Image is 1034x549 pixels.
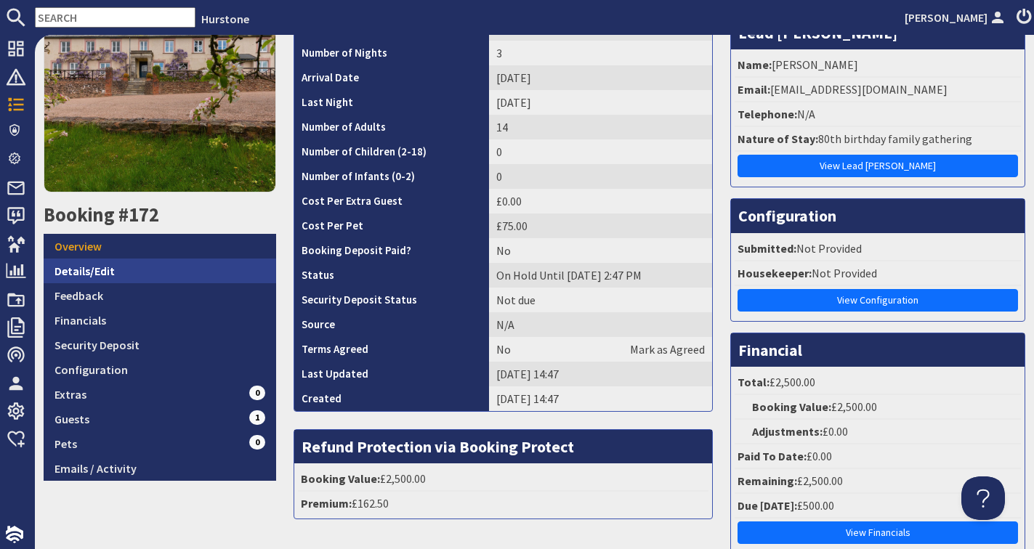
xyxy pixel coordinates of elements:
[44,456,276,481] a: Emails / Activity
[735,420,1021,444] li: £0.00
[294,90,489,115] th: Last Night
[961,476,1005,520] iframe: Toggle Customer Support
[735,469,1021,494] li: £2,500.00
[489,213,712,238] td: £75.00
[738,521,1018,544] a: View Financials
[489,238,712,263] td: No
[738,82,770,97] strong: Email:
[301,496,352,511] strong: Premium:
[489,312,712,337] td: N/A
[44,382,276,407] a: Extras0
[738,155,1018,177] a: View Lead [PERSON_NAME]
[738,266,812,280] strong: Housekeeper:
[44,431,276,456] a: Pets0
[294,189,489,213] th: Cost Per Extra Guest
[735,370,1021,395] li: £2,500.00
[294,263,489,288] th: Status
[905,9,1008,26] a: [PERSON_NAME]
[630,341,705,358] a: Mark as Agreed
[301,471,380,486] strong: Booking Value:
[294,238,489,263] th: Booking Deposit Paid?
[294,386,489,411] th: Created
[738,375,770,389] strong: Total:
[738,473,797,488] strong: Remaining:
[738,241,796,256] strong: Submitted:
[294,164,489,189] th: Number of Infants (0-2)
[294,213,489,238] th: Cost Per Pet
[294,115,489,139] th: Number of Adults
[294,312,489,337] th: Source
[249,386,265,400] span: 0
[44,234,276,259] a: Overview
[489,139,712,164] td: 0
[489,90,712,115] td: [DATE]
[489,288,712,312] td: Not due
[738,498,797,513] strong: Due [DATE]:
[489,189,712,213] td: £0.00
[44,203,276,227] h2: Booking #172
[752,424,823,439] strong: Adjustments:
[731,199,1025,232] h3: Configuration
[44,308,276,333] a: Financials
[735,494,1021,518] li: £500.00
[294,139,489,164] th: Number of Children (2-18)
[294,288,489,312] th: Security Deposit Status
[489,362,712,386] td: [DATE] 14:47
[489,337,712,362] td: No
[294,337,489,362] th: Terms Agreed
[44,259,276,283] a: Details/Edit
[249,435,265,450] span: 0
[735,237,1021,261] li: Not Provided
[731,333,1025,367] h3: Financial
[735,395,1021,420] li: £2,500.00
[489,164,712,189] td: 0
[298,467,709,492] li: £2,500.00
[735,261,1021,286] li: Not Provided
[752,399,831,414] strong: Booking Value:
[735,78,1021,102] li: [EMAIL_ADDRESS][DOMAIN_NAME]
[489,115,712,139] td: 14
[738,289,1018,312] a: View Configuration
[294,41,489,65] th: Number of Nights
[294,65,489,90] th: Arrival Date
[294,430,713,463] h3: Refund Protection via Booking Protect
[738,131,818,146] strong: Nature of Stay:
[738,449,807,463] strong: Paid To Date:
[735,444,1021,469] li: £0.00
[489,263,712,288] td: On Hold Until [DATE] 2:47 PM
[738,57,772,72] strong: Name:
[249,410,265,425] span: 1
[489,65,712,90] td: [DATE]
[738,107,797,121] strong: Telephone:
[735,53,1021,78] li: [PERSON_NAME]
[6,526,23,543] img: staytech_i_w-64f4e8e9ee0a9c174fd5317b4b171b261742d2d393467e5bdba4413f4f884c10.svg
[201,12,249,26] a: Hurstone
[735,127,1021,152] li: 80th birthday family gathering
[489,41,712,65] td: 3
[44,283,276,308] a: Feedback
[44,333,276,357] a: Security Deposit
[735,102,1021,127] li: N/A
[298,492,709,515] li: £162.50
[44,407,276,431] a: Guests1
[35,7,195,28] input: SEARCH
[44,357,276,382] a: Configuration
[294,362,489,386] th: Last Updated
[489,386,712,411] td: [DATE] 14:47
